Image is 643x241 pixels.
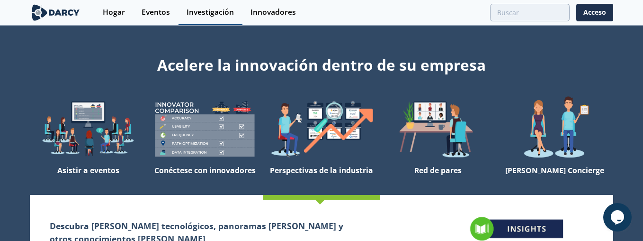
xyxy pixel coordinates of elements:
[270,165,373,176] font: Perspectivas de la industria
[142,7,170,17] font: Eventos
[603,203,634,232] iframe: widget de chat
[380,96,496,162] img: welcome-attend-b816887fc24c32c29d1763c6e0ddb6e6.png
[576,4,613,21] a: Acceso
[157,55,486,75] font: Acelere la innovación dentro de su empresa
[103,7,125,17] font: Hogar
[497,96,613,162] img: welcome-concierge-wide-20dccca83e9cbdbb601deee24fb8df72.png
[414,165,462,176] font: Red de pares
[154,165,256,176] font: Conéctese con innovadores
[250,7,296,17] font: Innovadores
[146,96,263,162] img: welcome-compare-1b687586299da8f117b7ac84fd957760.png
[505,165,604,176] font: [PERSON_NAME] Concierge
[30,4,81,21] img: logo-wide.svg
[583,8,606,17] font: Acceso
[57,165,119,176] font: Asistir a eventos
[490,4,570,21] input: Búsqueda avanzada
[263,96,380,162] img: welcome-find-a12191a34a96034fcac36f4ff4d37733.png
[187,7,234,17] font: Investigación
[30,96,146,162] img: welcome-explore-560578ff38cea7c86bcfe544b5e45342.png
